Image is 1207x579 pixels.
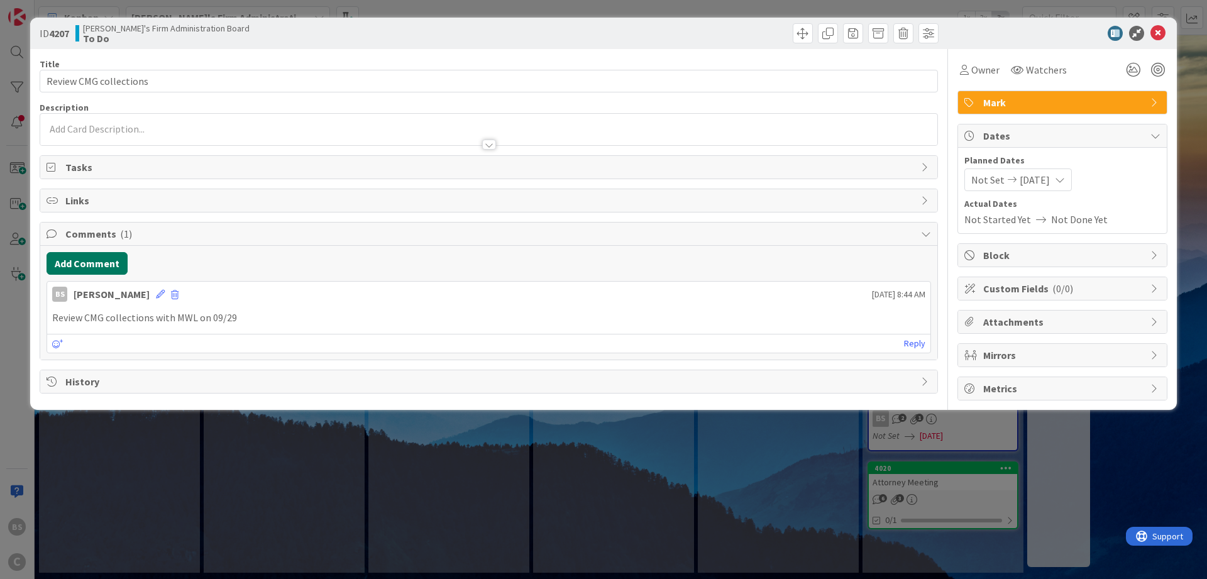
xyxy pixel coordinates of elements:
span: [DATE] 8:44 AM [872,288,925,301]
span: Not Done Yet [1051,212,1108,227]
span: Not Set [971,172,1005,187]
span: Mirrors [983,348,1144,363]
span: ID [40,26,69,41]
span: Mark [983,95,1144,110]
span: Owner [971,62,1000,77]
span: Metrics [983,381,1144,396]
span: Tasks [65,160,915,175]
div: BS [52,287,67,302]
span: ( 0/0 ) [1052,282,1073,295]
input: type card name here... [40,70,938,92]
b: 4207 [49,27,69,40]
span: Planned Dates [964,154,1160,167]
span: Watchers [1026,62,1067,77]
b: To Do [83,33,250,43]
span: [PERSON_NAME]'s Firm Administration Board [83,23,250,33]
span: Actual Dates [964,197,1160,211]
span: Description [40,102,89,113]
span: Comments [65,226,915,241]
span: ( 1 ) [120,228,132,240]
span: Not Started Yet [964,212,1031,227]
span: Dates [983,128,1144,143]
a: Reply [904,336,925,351]
span: Support [26,2,57,17]
span: Custom Fields [983,281,1144,296]
p: Review CMG collections with MWL on 09/29 [52,311,925,325]
span: History [65,374,915,389]
span: Block [983,248,1144,263]
div: [PERSON_NAME] [74,287,150,302]
span: Links [65,193,915,208]
span: Attachments [983,314,1144,329]
button: Add Comment [47,252,128,275]
span: [DATE] [1020,172,1050,187]
label: Title [40,58,60,70]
